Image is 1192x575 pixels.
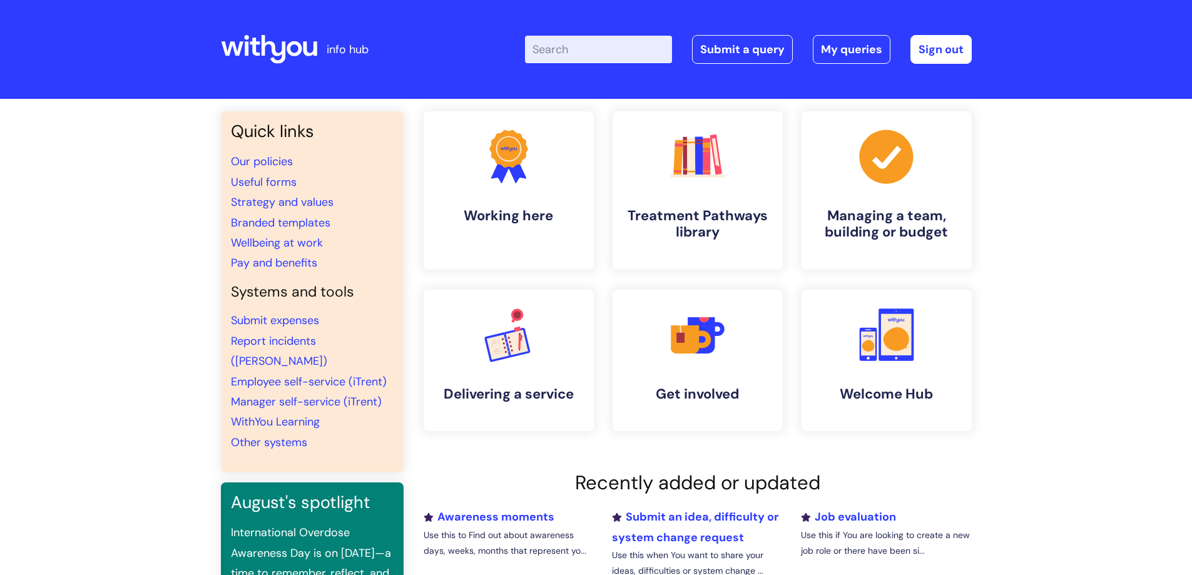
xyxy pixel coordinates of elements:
[802,111,972,270] a: Managing a team, building or budget
[327,39,369,59] p: info hub
[434,208,584,224] h4: Working here
[231,255,317,270] a: Pay and benefits
[231,313,319,328] a: Submit expenses
[813,35,890,64] a: My queries
[231,333,327,369] a: Report incidents ([PERSON_NAME])
[692,35,793,64] a: Submit a query
[910,35,972,64] a: Sign out
[434,386,584,402] h4: Delivering a service
[231,195,334,210] a: Strategy and values
[613,290,783,431] a: Get involved
[525,35,972,64] div: | -
[424,471,972,494] h2: Recently added or updated
[231,235,323,250] a: Wellbeing at work
[424,290,594,431] a: Delivering a service
[424,527,594,559] p: Use this to Find out about awareness days, weeks, months that represent yo...
[802,290,972,431] a: Welcome Hub
[801,527,971,559] p: Use this if You are looking to create a new job role or there have been si...
[231,283,394,301] h4: Systems and tools
[424,111,594,270] a: Working here
[812,386,962,402] h4: Welcome Hub
[231,492,394,512] h3: August's spotlight
[231,121,394,141] h3: Quick links
[612,509,778,544] a: Submit an idea, difficulty or system change request
[623,386,773,402] h4: Get involved
[231,435,307,450] a: Other systems
[231,215,330,230] a: Branded templates
[801,509,896,524] a: Job evaluation
[623,208,773,241] h4: Treatment Pathways library
[231,154,293,169] a: Our policies
[231,374,387,389] a: Employee self-service (iTrent)
[231,175,297,190] a: Useful forms
[231,414,320,429] a: WithYou Learning
[525,36,672,63] input: Search
[812,208,962,241] h4: Managing a team, building or budget
[231,394,382,409] a: Manager self-service (iTrent)
[424,509,554,524] a: Awareness moments
[613,111,783,270] a: Treatment Pathways library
